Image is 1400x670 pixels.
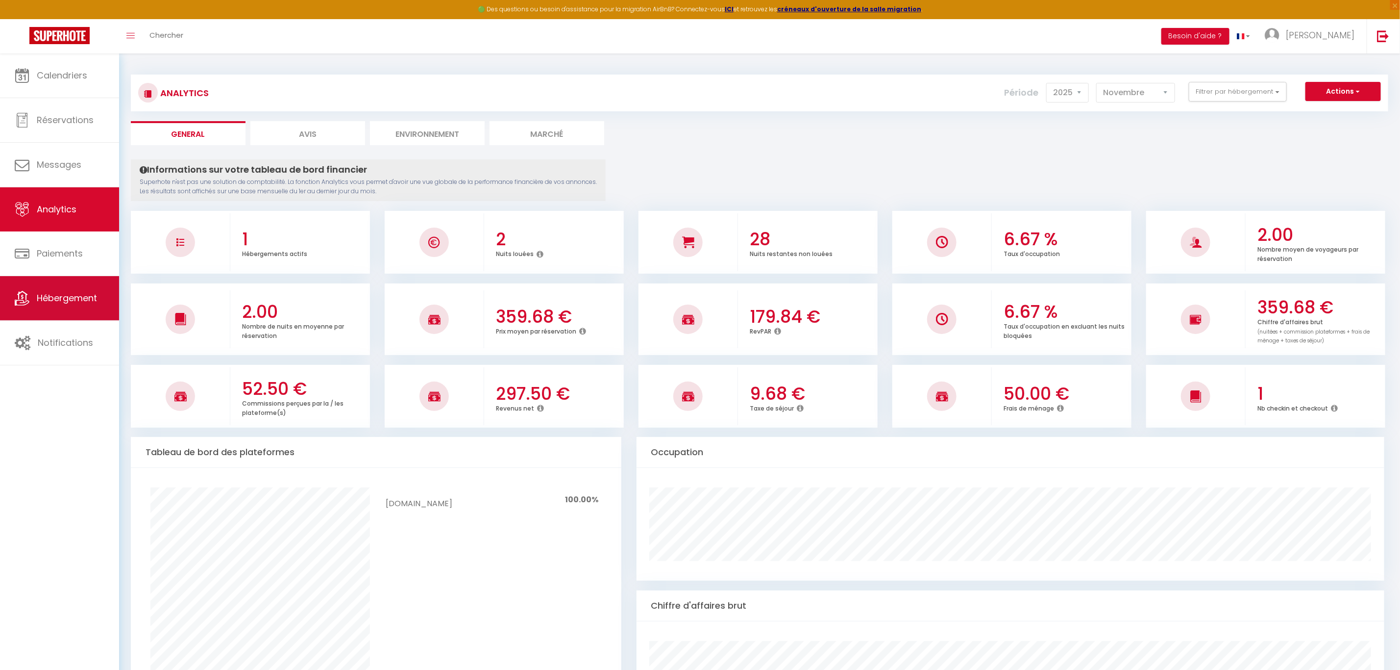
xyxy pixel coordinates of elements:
span: Hébergement [37,292,97,304]
button: Actions [1305,82,1381,102]
img: Super Booking [29,27,90,44]
img: NO IMAGE [176,238,184,246]
p: Frais de ménage [1004,402,1055,412]
span: Réservations [37,114,94,126]
li: Environnement [370,121,485,145]
h3: 297.50 € [496,384,621,404]
h3: 9.68 € [750,384,875,404]
p: Taxe de séjour [750,402,794,412]
h3: 359.68 € [496,307,621,327]
span: Paiements [37,247,83,259]
span: [PERSON_NAME] [1286,29,1354,41]
h3: 1 [243,229,368,250]
a: Chercher [142,19,191,53]
img: NO IMAGE [1190,313,1202,325]
p: Commissions perçues par la / les plateforme(s) [243,397,344,417]
span: Messages [37,158,81,171]
p: Hébergements actifs [243,248,308,258]
p: Nuits restantes non louées [750,248,833,258]
button: Filtrer par hébergement [1189,82,1287,102]
span: Notifications [38,336,93,349]
span: 100.00% [565,494,598,505]
div: Chiffre d'affaires brut [637,591,1385,621]
h3: 2.00 [1258,225,1383,245]
p: Taux d'occupation en excluant les nuits bloquées [1004,320,1125,340]
div: Tableau de bord des plateformes [131,437,621,468]
p: Revenus net [496,402,535,412]
h3: 2.00 [243,302,368,322]
h3: 1 [1258,384,1383,404]
img: ... [1265,28,1279,43]
button: Besoin d'aide ? [1161,28,1229,45]
a: ICI [725,5,734,13]
a: ... [PERSON_NAME] [1257,19,1367,53]
h3: 50.00 € [1004,384,1129,404]
p: Nb checkin et checkout [1258,402,1328,412]
span: Calendriers [37,69,87,81]
img: NO IMAGE [936,313,948,325]
h3: 359.68 € [1258,297,1383,318]
p: RevPAR [750,325,772,335]
h4: Informations sur votre tableau de bord financier [140,164,597,175]
li: Marché [490,121,604,145]
h3: Analytics [158,82,209,104]
p: Nuits louées [496,248,534,258]
img: logout [1377,30,1389,42]
h3: 179.84 € [750,307,875,327]
h3: 6.67 % [1004,302,1129,322]
p: Superhote n'est pas une solution de comptabilité. La fonction Analytics vous permet d'avoir une v... [140,178,597,196]
p: Prix moyen par réservation [496,325,577,335]
p: Taux d'occupation [1004,248,1060,258]
li: General [131,121,246,145]
p: Nombre moyen de voyageurs par réservation [1258,243,1359,263]
p: Nombre de nuits en moyenne par réservation [243,320,344,340]
li: Avis [250,121,365,145]
h3: 2 [496,229,621,250]
td: [DOMAIN_NAME] [386,488,452,513]
p: Chiffre d'affaires brut [1258,316,1370,345]
a: créneaux d'ouverture de la salle migration [777,5,921,13]
span: (nuitées + commission plateformes + frais de ménage + taxes de séjour) [1258,328,1370,345]
span: Chercher [149,30,183,40]
span: Analytics [37,203,76,215]
button: Ouvrir le widget de chat LiveChat [8,4,37,33]
h3: 28 [750,229,875,250]
h3: 52.50 € [243,379,368,399]
h3: 6.67 % [1004,229,1129,250]
div: Occupation [637,437,1385,468]
label: Période [1005,82,1039,103]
